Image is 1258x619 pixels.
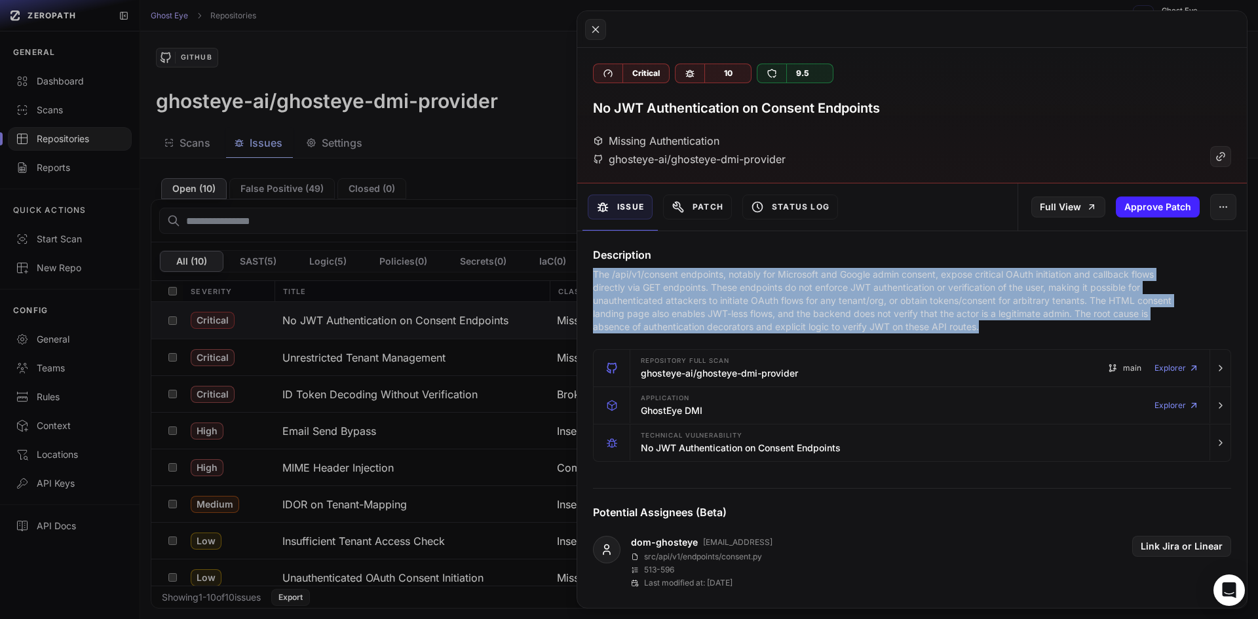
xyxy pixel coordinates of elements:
a: Full View [1031,197,1105,217]
span: Technical Vulnerability [641,432,742,439]
h4: Description [593,247,1231,263]
h3: GhostEye DMI [641,404,702,417]
h4: Potential Assignees (Beta) [593,504,1231,520]
a: Explorer [1154,355,1199,381]
p: 513 - 596 [644,565,674,575]
button: Approve Patch [1116,197,1200,217]
button: Status Log [742,195,838,219]
a: Explorer [1154,392,1199,419]
div: Open Intercom Messenger [1213,574,1245,606]
div: ghosteye-ai/ghosteye-dmi-provider [593,151,786,167]
button: Technical Vulnerability No JWT Authentication on Consent Endpoints [594,424,1230,461]
button: Patch [663,195,732,219]
button: Application GhostEye DMI Explorer [594,387,1230,424]
p: The /api/v1/consent endpoints, notably for Microsoft and Google admin consent, expose critical OA... [593,268,1180,333]
button: Link Jira or Linear [1132,536,1231,557]
h3: No JWT Authentication on Consent Endpoints [641,441,841,455]
span: main [1123,363,1141,373]
span: Repository Full scan [641,358,729,364]
p: [EMAIL_ADDRESS] [703,537,772,548]
p: Last modified at: [DATE] [644,578,733,588]
p: src/api/v1/endpoints/consent.py [644,552,762,562]
button: Issue [588,195,653,219]
span: Application [641,395,689,402]
button: Repository Full scan ghosteye-ai/ghosteye-dmi-provider main Explorer [594,350,1230,386]
h3: ghosteye-ai/ghosteye-dmi-provider [641,367,798,380]
a: dom-ghosteye [631,536,698,549]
